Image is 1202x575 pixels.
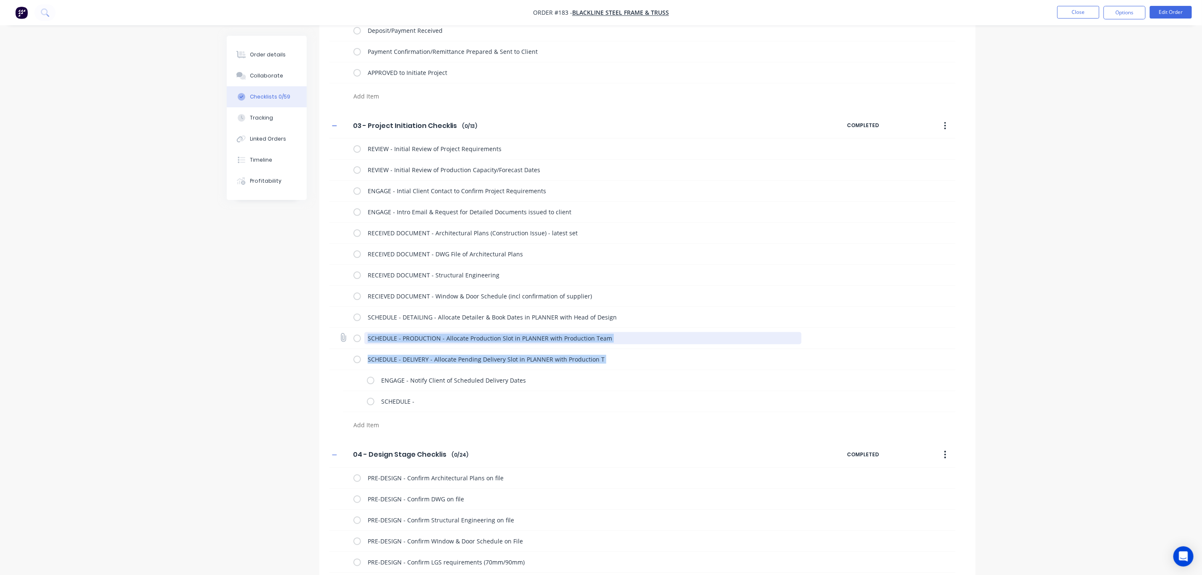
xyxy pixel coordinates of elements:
textarea: SCHEDULE - DETAILING - Allocate Detailer & Book Dates in PLANNER with Head of Design [364,311,801,323]
button: Tracking [227,107,307,128]
textarea: PRE-DESIGN - Confirm Structural Engineering on file [364,514,801,526]
textarea: Payment Confirmation/Remittance Prepared & Sent to Client [364,45,801,58]
button: Timeline [227,149,307,170]
button: Options [1104,6,1146,19]
div: Collaborate [250,72,283,80]
span: ( 0 / 13 ) [462,122,478,130]
button: Edit Order [1150,6,1192,19]
button: Order details [227,44,307,65]
div: Timeline [250,156,272,164]
span: Order #183 - [533,9,572,17]
textarea: ENGAGE - Notify Client of Scheduled Delivery Dates [378,374,805,386]
div: Tracking [250,114,273,122]
input: Enter Checklist name [348,448,452,461]
textarea: PRE-DESIGN - Confirm LGS requirements (70mm/90mm) [364,556,801,568]
textarea: RECEIVED DOCUMENT - Architectural Plans (Construction Issue) - latest set [364,227,801,239]
textarea: REVIEW - Initial Review of Production Capacity/Forecast Dates [364,164,801,176]
textarea: APPROVED to Initiate Project [364,67,801,79]
textarea: Deposit/Payment Received [364,24,801,37]
input: Enter Checklist name [348,119,462,132]
textarea: RECIEVED DOCUMENT - Window & Door Schedule (incl confirmation of supplier) [364,290,801,302]
textarea: PRE-DESIGN - Confirm Architectural Plans on file [364,472,801,484]
button: Close [1057,6,1099,19]
div: Linked Orders [250,135,286,143]
span: ( 0 / 24 ) [452,451,469,459]
div: Checklists 0/59 [250,93,290,101]
div: Profitability [250,177,281,185]
textarea: REVIEW - Initial Review of Project Requirements [364,143,801,155]
div: Order details [250,51,286,59]
textarea: SCHEDULE - [378,395,805,407]
a: BLACKLINE Steel Frame & Truss [572,9,669,17]
button: Profitability [227,170,307,192]
button: Checklists 0/59 [227,86,307,107]
textarea: PRE-DESIGN - Confirm DWG on file [364,493,801,505]
img: Factory [15,6,28,19]
span: COMPLETED [847,451,918,458]
textarea: ENGAGE - Intial Client Contact to Confirm Project Requirements [364,185,801,197]
textarea: ENGAGE - Intro Email & Request for Detailed Documents issued to client [364,206,801,218]
button: Collaborate [227,65,307,86]
button: Linked Orders [227,128,307,149]
textarea: PRE-DESIGN - Confirm WIndow & Door Schedule on File [364,535,801,547]
div: Open Intercom Messenger [1173,546,1194,567]
textarea: SCHEDULE - DELIVERY - Allocate Pending Delivery Slot in PLANNER with Production T [364,353,801,365]
span: COMPLETED [847,122,918,129]
textarea: RECEIVED DOCUMENT - DWG File of Architectural Plans [364,248,801,260]
textarea: RECEIVED DOCUMENT - Structural Engineering [364,269,801,281]
textarea: SCHEDULE - PRODUCTION - Allocate Production Slot in PLANNER with Production Team [364,332,801,344]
